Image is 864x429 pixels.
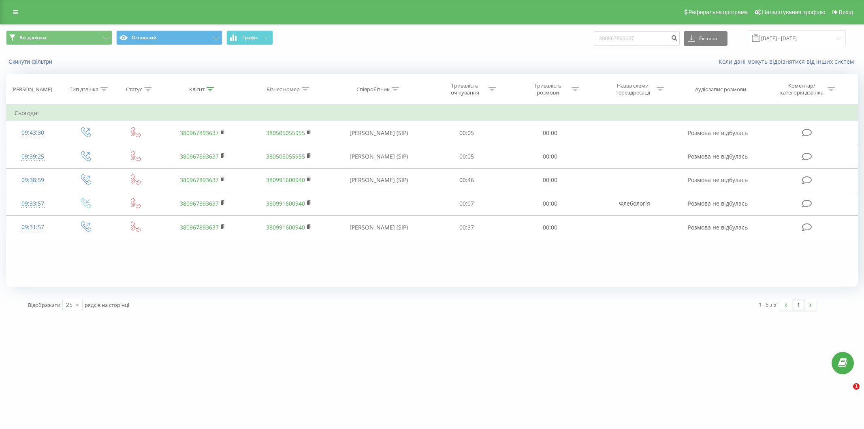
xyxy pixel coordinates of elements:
button: Експорт [684,31,727,46]
a: 380967893637 [180,199,219,207]
div: Тривалість розмови [526,82,570,96]
td: 00:00 [508,216,591,239]
button: Графік [226,30,273,45]
span: Реферальна програма [689,9,748,15]
td: [PERSON_NAME] (SIP) [332,145,425,168]
td: 00:37 [425,216,508,239]
div: Тип дзвінка [70,86,98,93]
td: 00:05 [425,121,508,145]
div: 09:33:57 [15,196,51,212]
span: Розмова не відбулась [688,176,748,184]
a: 380505055955 [266,152,305,160]
div: Коментар/категорія дзвінка [778,82,826,96]
a: 380967893637 [180,129,219,137]
button: Основний [116,30,222,45]
div: 09:31:57 [15,219,51,235]
td: [PERSON_NAME] (SIP) [332,216,425,239]
a: 380967893637 [180,223,219,231]
td: Флебологія [591,192,678,215]
span: Розмова не відбулась [688,199,748,207]
button: Скинути фільтри [6,58,56,65]
a: 1 [792,299,804,311]
input: Пошук за номером [594,31,680,46]
span: Графік [242,35,258,41]
td: 00:00 [508,121,591,145]
span: Розмова не відбулась [688,129,748,137]
a: 380967893637 [180,176,219,184]
div: 09:38:59 [15,172,51,188]
span: Налаштування профілю [762,9,825,15]
div: Бізнес номер [267,86,300,93]
td: 00:07 [425,192,508,215]
span: Всі дзвінки [19,34,46,41]
div: Співробітник [356,86,390,93]
span: 1 [853,383,860,390]
span: Вихід [839,9,853,15]
a: 380991600940 [266,176,305,184]
div: Статус [126,86,142,93]
div: Аудіозапис розмови [695,86,746,93]
div: [PERSON_NAME] [11,86,52,93]
td: 00:00 [508,145,591,168]
div: 09:43:30 [15,125,51,141]
td: [PERSON_NAME] (SIP) [332,168,425,192]
button: Всі дзвінки [6,30,112,45]
td: Сьогодні [6,105,858,121]
td: 00:00 [508,192,591,215]
span: Розмова не відбулась [688,152,748,160]
a: 380991600940 [266,199,305,207]
div: Тривалість очікування [443,82,486,96]
td: 00:05 [425,145,508,168]
a: Коли дані можуть відрізнятися вiд інших систем [719,58,858,65]
div: Клієнт [189,86,205,93]
div: 09:39:25 [15,149,51,165]
td: 00:46 [425,168,508,192]
td: [PERSON_NAME] (SIP) [332,121,425,145]
td: 00:00 [508,168,591,192]
div: 1 - 5 з 5 [759,300,776,309]
iframe: Intercom live chat [836,383,856,403]
div: Назва схеми переадресації [611,82,655,96]
a: 380991600940 [266,223,305,231]
span: Відображати [28,301,60,309]
span: рядків на сторінці [85,301,129,309]
a: 380505055955 [266,129,305,137]
div: 25 [66,301,73,309]
a: 380967893637 [180,152,219,160]
span: Розмова не відбулась [688,223,748,231]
